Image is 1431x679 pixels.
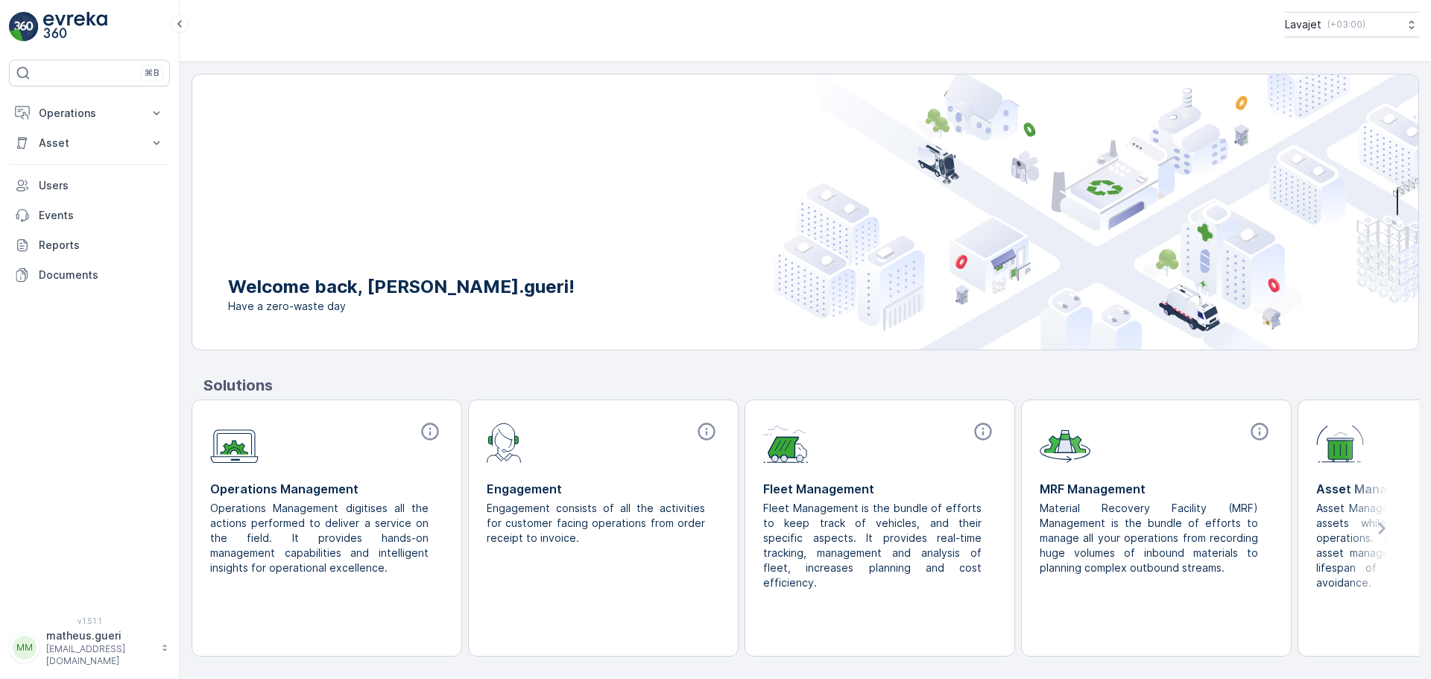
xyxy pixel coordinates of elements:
p: ( +03:00 ) [1327,19,1365,31]
img: city illustration [774,75,1418,350]
button: Lavajet(+03:00) [1285,12,1419,37]
img: logo [9,12,39,42]
p: Operations Management digitises all the actions performed to deliver a service on the field. It p... [210,501,432,575]
p: Documents [39,268,164,282]
p: Operations [39,106,140,121]
a: Users [9,171,170,200]
p: Solutions [203,374,1419,397]
p: Events [39,208,164,223]
img: module-icon [763,421,809,463]
p: Engagement [487,480,720,498]
p: Engagement consists of all the activities for customer facing operations from order receipt to in... [487,501,708,546]
p: Fleet Management is the bundle of efforts to keep track of vehicles, and their specific aspects. ... [763,501,985,590]
button: Operations [9,98,170,128]
p: Lavajet [1285,17,1321,32]
div: MM [13,636,37,660]
p: [EMAIL_ADDRESS][DOMAIN_NAME] [46,643,154,667]
img: module-icon [210,421,259,464]
button: MMmatheus.gueri[EMAIL_ADDRESS][DOMAIN_NAME] [9,628,170,667]
img: module-icon [1040,421,1090,463]
a: Documents [9,260,170,290]
p: Material Recovery Facility (MRF) Management is the bundle of efforts to manage all your operation... [1040,501,1261,575]
p: ⌘B [145,67,159,79]
a: Reports [9,230,170,260]
p: Reports [39,238,164,253]
p: Fleet Management [763,480,996,498]
p: MRF Management [1040,480,1273,498]
button: Asset [9,128,170,158]
p: Operations Management [210,480,443,498]
img: logo_light-DOdMpM7g.png [43,12,107,42]
p: Asset [39,136,140,151]
p: matheus.gueri [46,628,154,643]
img: module-icon [487,421,522,463]
img: module-icon [1316,421,1364,463]
a: Events [9,200,170,230]
p: Users [39,178,164,193]
span: Have a zero-waste day [228,299,575,314]
span: v 1.51.1 [9,616,170,625]
p: Welcome back, [PERSON_NAME].gueri! [228,275,575,299]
